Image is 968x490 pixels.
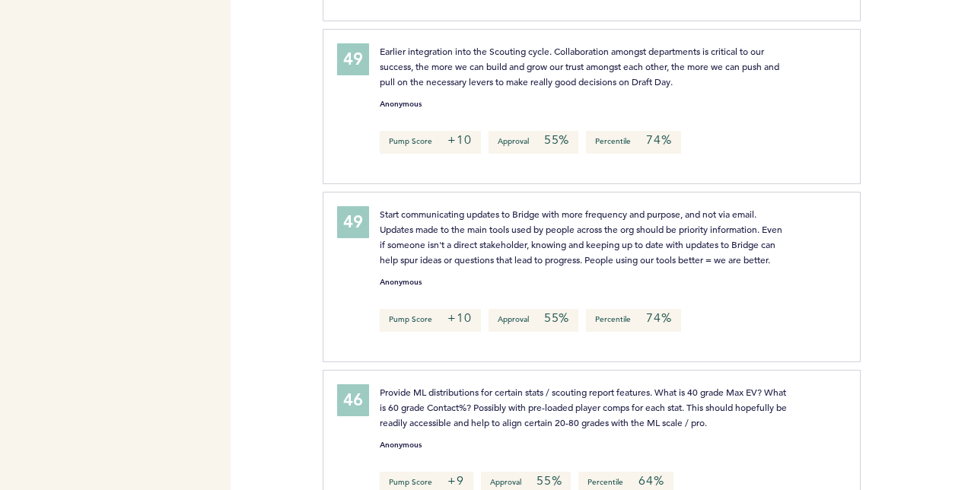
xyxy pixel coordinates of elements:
[380,131,480,154] p: Pump Score
[380,208,785,266] span: Start communicating updates to Bridge with more frequency and purpose, and not via email. Updates...
[380,278,422,286] small: Anonymous
[380,309,480,332] p: Pump Score
[337,206,369,238] div: 49
[380,441,422,449] small: Anonymous
[337,384,369,416] div: 46
[447,132,471,148] em: +10
[380,45,782,87] span: Earlier integration into the Scouting cycle. Collaboration amongst departments is critical to our...
[646,132,671,148] em: 74%
[489,309,578,332] p: Approval
[638,473,664,488] em: 64%
[337,43,369,75] div: 49
[544,310,569,326] em: 55%
[447,473,464,488] em: +9
[586,309,680,332] p: Percentile
[447,310,471,326] em: +10
[380,386,789,428] span: Provide ML distributions for certain stats / scouting report features. What is 40 grade Max EV? W...
[544,132,569,148] em: 55%
[646,310,671,326] em: 74%
[489,131,578,154] p: Approval
[586,131,680,154] p: Percentile
[380,100,422,108] small: Anonymous
[537,473,562,488] em: 55%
